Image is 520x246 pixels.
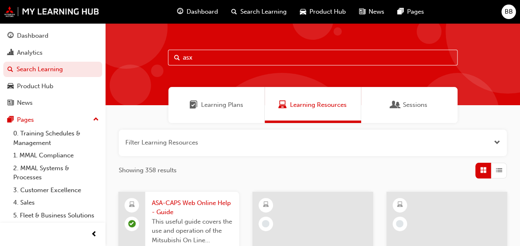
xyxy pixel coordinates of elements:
[7,83,14,90] span: car-icon
[293,3,352,20] a: car-iconProduct Hub
[309,7,346,17] span: Product Hub
[17,115,34,125] div: Pages
[496,166,502,175] span: List
[128,220,136,227] span: learningRecordVerb_COMPLETE-icon
[263,200,268,210] span: learningResourceType_ELEARNING-icon
[10,149,102,162] a: 1. MMAL Compliance
[168,50,458,65] input: Search...
[3,112,102,128] button: Pages
[17,48,43,58] div: Analytics
[119,166,177,175] span: Showing 358 results
[7,32,14,40] span: guage-icon
[3,28,102,43] a: Dashboard
[240,7,287,17] span: Search Learning
[10,184,102,197] a: 3. Customer Excellence
[407,7,424,17] span: Pages
[278,100,287,110] span: Learning Resources
[398,7,404,17] span: pages-icon
[7,49,14,57] span: chart-icon
[7,116,14,124] span: pages-icon
[391,100,400,110] span: Sessions
[494,138,500,147] button: Open the filter
[225,3,293,20] a: search-iconSearch Learning
[174,53,180,63] span: Search
[3,62,102,77] a: Search Learning
[129,200,135,210] span: laptop-icon
[262,220,269,227] span: learningRecordVerb_NONE-icon
[170,3,225,20] a: guage-iconDashboard
[187,7,218,17] span: Dashboard
[396,220,403,227] span: learningRecordVerb_NONE-icon
[480,166,486,175] span: Grid
[3,95,102,111] a: News
[391,3,431,20] a: pages-iconPages
[7,66,13,73] span: search-icon
[352,3,391,20] a: news-iconNews
[7,99,14,107] span: news-icon
[290,100,347,110] span: Learning Resources
[369,7,384,17] span: News
[91,229,97,240] span: prev-icon
[17,98,33,108] div: News
[189,100,198,110] span: Learning Plans
[201,100,243,110] span: Learning Plans
[300,7,306,17] span: car-icon
[505,7,513,17] span: BB
[10,162,102,184] a: 2. MMAL Systems & Processes
[403,100,427,110] span: Sessions
[397,200,403,210] span: learningResourceType_ELEARNING-icon
[10,127,102,149] a: 0. Training Schedules & Management
[265,87,361,123] a: Learning ResourcesLearning Resources
[93,114,99,125] span: up-icon
[3,79,102,94] a: Product Hub
[17,82,53,91] div: Product Hub
[177,7,183,17] span: guage-icon
[10,209,102,222] a: 5. Fleet & Business Solutions
[17,31,48,41] div: Dashboard
[4,6,99,17] img: mmal
[501,5,516,19] button: BB
[152,217,232,245] span: This useful guide covers the use and operation of the Mitsubishi On Line electronic parts catalog...
[10,196,102,209] a: 4. Sales
[231,7,237,17] span: search-icon
[152,198,232,217] span: ASA-CAPS Web Online Help - Guide
[359,7,365,17] span: news-icon
[168,87,265,123] a: Learning PlansLearning Plans
[3,45,102,60] a: Analytics
[3,27,102,112] button: DashboardAnalyticsSearch LearningProduct HubNews
[361,87,458,123] a: SessionsSessions
[10,222,102,234] a: 6. Parts & Accessories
